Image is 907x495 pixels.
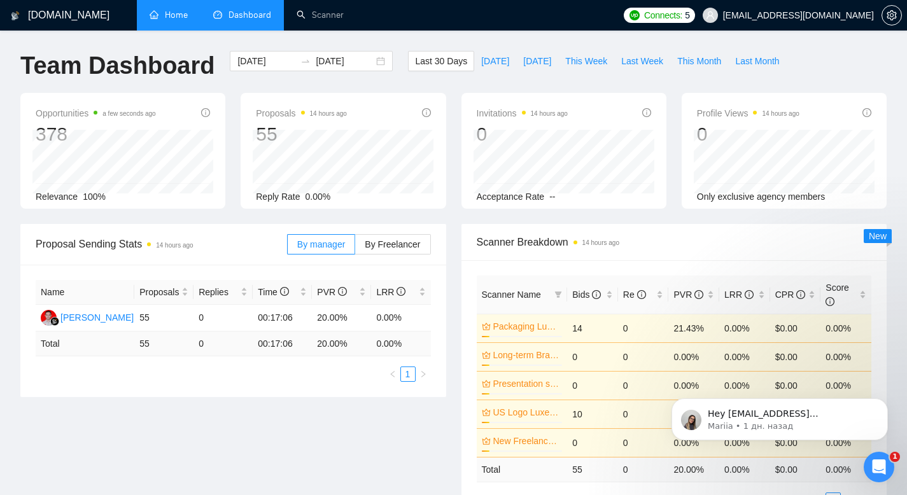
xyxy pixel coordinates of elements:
[820,457,871,482] td: 0.00 %
[229,10,271,20] span: Dashboard
[572,289,601,300] span: Bids
[728,51,786,71] button: Last Month
[621,54,663,68] span: Last Week
[416,366,431,382] li: Next Page
[193,331,253,356] td: 0
[41,310,57,326] img: MF
[256,122,347,146] div: 55
[493,319,560,333] a: Packaging Luxe scanner [GEOGRAPHIC_DATA]
[83,192,106,202] span: 100%
[201,108,210,117] span: info-circle
[41,312,134,322] a: MF[PERSON_NAME]
[762,110,799,117] time: 14 hours ago
[637,290,646,299] span: info-circle
[365,239,420,249] span: By Freelancer
[482,322,491,331] span: crown
[697,192,826,202] span: Only exclusive agency members
[493,348,560,362] a: Long-term Branding scanner
[869,231,887,241] span: New
[554,291,562,298] span: filter
[312,305,371,331] td: 20.00%
[565,54,607,68] span: This Week
[256,106,347,121] span: Proposals
[419,370,427,378] span: right
[253,305,312,331] td: 00:17:06
[199,285,238,299] span: Replies
[385,366,400,382] li: Previous Page
[306,192,331,202] span: 0.00%
[477,192,545,202] span: Acceptance Rate
[193,305,253,331] td: 0
[493,377,560,391] a: Presentation scanner US
[55,37,216,224] span: Hey [EMAIL_ADDRESS][DOMAIN_NAME], Looks like your Upwork agency MADE. Brand Development Studio ra...
[50,317,59,326] img: gigradar-bm.png
[567,428,618,457] td: 0
[629,10,640,20] img: upwork-logo.png
[668,457,719,482] td: 20.00 %
[36,280,134,305] th: Name
[477,122,568,146] div: 0
[371,331,430,356] td: 0.00 %
[724,289,754,300] span: LRR
[567,457,618,482] td: 55
[618,342,669,371] td: 0
[745,290,754,299] span: info-circle
[482,379,491,388] span: crown
[796,290,805,299] span: info-circle
[385,366,400,382] button: left
[300,56,311,66] span: to
[697,106,799,121] span: Profile Views
[558,51,614,71] button: This Week
[719,342,770,371] td: 0.00%
[697,122,799,146] div: 0
[371,305,430,331] td: 0.00%
[706,11,715,20] span: user
[677,54,721,68] span: This Month
[864,452,894,482] iframe: Intercom live chat
[389,370,397,378] span: left
[477,457,568,482] td: Total
[482,408,491,417] span: crown
[826,297,834,306] span: info-circle
[582,239,619,246] time: 14 hours ago
[826,282,849,307] span: Score
[300,56,311,66] span: swap-right
[567,371,618,400] td: 0
[482,351,491,359] span: crown
[685,8,690,22] span: 5
[416,366,431,382] button: right
[60,310,134,324] div: [PERSON_NAME]
[36,236,287,252] span: Proposal Sending Stats
[567,400,618,428] td: 10
[213,10,222,19] span: dashboard
[618,457,669,482] td: 0
[397,287,405,296] span: info-circle
[882,10,901,20] span: setting
[253,331,312,356] td: 00:17:06
[567,314,618,342] td: 14
[408,51,474,71] button: Last 30 Days
[134,305,193,331] td: 55
[862,108,871,117] span: info-circle
[670,51,728,71] button: This Month
[567,342,618,371] td: 0
[310,110,347,117] time: 14 hours ago
[652,372,907,461] iframe: Intercom notifications сообщение
[134,280,193,305] th: Proposals
[516,51,558,71] button: [DATE]
[735,54,779,68] span: Last Month
[770,314,821,342] td: $0.00
[11,6,20,26] img: logo
[376,287,405,297] span: LRR
[820,314,871,342] td: 0.00%
[316,54,374,68] input: End date
[618,314,669,342] td: 0
[55,49,220,60] p: Message from Mariia, sent 1 дн. назад
[482,289,541,300] span: Scanner Name
[644,8,682,22] span: Connects:
[882,10,902,20] a: setting
[193,280,253,305] th: Replies
[549,192,555,202] span: --
[618,371,669,400] td: 0
[280,287,289,296] span: info-circle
